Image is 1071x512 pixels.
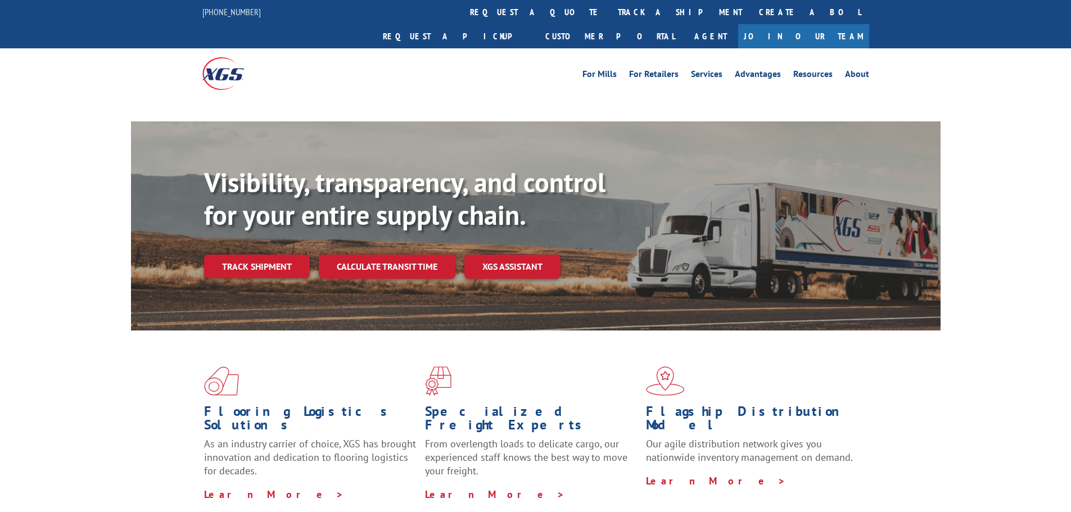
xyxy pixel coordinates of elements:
[374,24,537,48] a: Request a pickup
[845,70,869,82] a: About
[425,405,638,437] h1: Specialized Freight Experts
[204,437,416,477] span: As an industry carrier of choice, XGS has brought innovation and dedication to flooring logistics...
[735,70,781,82] a: Advantages
[204,488,344,501] a: Learn More >
[738,24,869,48] a: Join Our Team
[793,70,833,82] a: Resources
[319,255,455,279] a: Calculate transit time
[646,474,786,487] a: Learn More >
[646,366,685,396] img: xgs-icon-flagship-distribution-model-red
[204,255,310,278] a: Track shipment
[629,70,679,82] a: For Retailers
[425,488,565,501] a: Learn More >
[691,70,722,82] a: Services
[204,165,605,232] b: Visibility, transparency, and control for your entire supply chain.
[646,405,858,437] h1: Flagship Distribution Model
[464,255,561,279] a: XGS ASSISTANT
[204,366,239,396] img: xgs-icon-total-supply-chain-intelligence-red
[683,24,738,48] a: Agent
[425,437,638,487] p: From overlength loads to delicate cargo, our experienced staff knows the best way to move your fr...
[646,437,853,464] span: Our agile distribution network gives you nationwide inventory management on demand.
[537,24,683,48] a: Customer Portal
[582,70,617,82] a: For Mills
[425,366,451,396] img: xgs-icon-focused-on-flooring-red
[202,6,261,17] a: [PHONE_NUMBER]
[204,405,417,437] h1: Flooring Logistics Solutions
